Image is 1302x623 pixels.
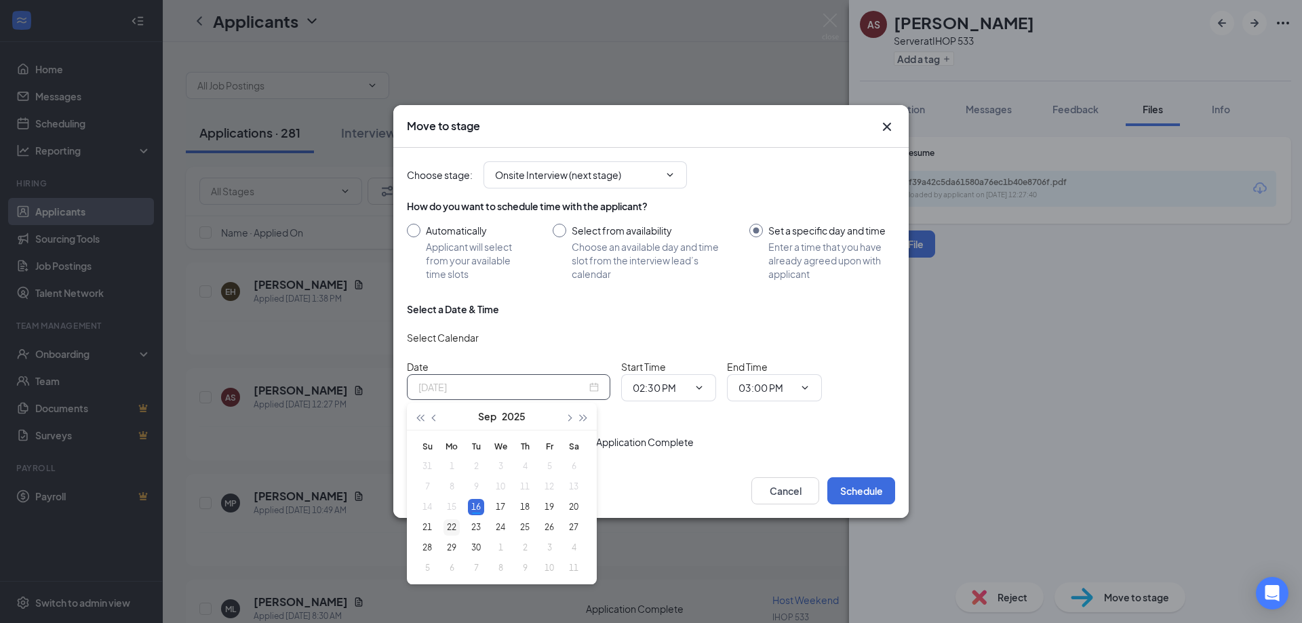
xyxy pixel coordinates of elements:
div: 4 [566,540,582,556]
td: 2025-10-02 [513,538,537,558]
div: 21 [419,519,435,536]
td: 2025-10-06 [439,558,464,578]
h3: Move to stage [407,119,480,134]
div: 8 [492,560,509,576]
td: 2025-09-25 [513,517,537,538]
div: 20 [566,499,582,515]
span: Choose stage : [407,167,473,182]
div: 18 [517,499,533,515]
td: 2025-09-21 [415,517,439,538]
td: 2025-09-19 [537,497,561,517]
th: We [488,436,513,456]
th: Tu [464,436,488,456]
button: Sep [478,403,496,430]
input: End time [738,380,794,395]
div: Select a Date & Time [407,302,499,316]
div: 24 [492,519,509,536]
td: 2025-10-01 [488,538,513,558]
th: Fr [537,436,561,456]
td: 2025-09-23 [464,517,488,538]
div: 19 [541,499,557,515]
button: Cancel [751,477,819,504]
td: 2025-09-20 [561,497,586,517]
th: Mo [439,436,464,456]
input: Start time [633,380,688,395]
td: 2025-09-30 [464,538,488,558]
div: 6 [443,560,460,576]
svg: Cross [879,119,895,135]
div: 10 [541,560,557,576]
td: 2025-09-28 [415,538,439,558]
div: 16 [468,499,484,515]
td: 2025-10-08 [488,558,513,578]
div: 28 [419,540,435,556]
div: 1 [492,540,509,556]
button: 2025 [502,403,526,430]
div: 27 [566,519,582,536]
div: Open Intercom Messenger [1256,577,1288,609]
td: 2025-10-07 [464,558,488,578]
th: Su [415,436,439,456]
span: Start Time [621,361,666,373]
td: 2025-09-18 [513,497,537,517]
div: How do you want to schedule time with the applicant? [407,199,895,213]
td: 2025-09-27 [561,517,586,538]
button: Schedule [827,477,895,504]
td: 2025-09-26 [537,517,561,538]
td: 2025-09-17 [488,497,513,517]
td: 2025-10-11 [561,558,586,578]
span: Select Calendar [407,331,479,344]
svg: ChevronDown [665,169,675,180]
td: 2025-10-09 [513,558,537,578]
th: Sa [561,436,586,456]
td: 2025-10-05 [415,558,439,578]
span: End Time [727,361,768,373]
div: 29 [443,540,460,556]
div: 7 [468,560,484,576]
div: 30 [468,540,484,556]
div: 23 [468,519,484,536]
div: 11 [566,560,582,576]
td: 2025-10-10 [537,558,561,578]
input: Sep 16, 2025 [418,380,587,395]
td: 2025-09-22 [439,517,464,538]
td: 2025-09-24 [488,517,513,538]
th: Th [513,436,537,456]
span: Date [407,361,429,373]
div: 26 [541,519,557,536]
div: 17 [492,499,509,515]
td: 2025-09-16 [464,497,488,517]
div: 25 [517,519,533,536]
div: 5 [419,560,435,576]
div: 22 [443,519,460,536]
svg: ChevronDown [800,382,810,393]
td: 2025-10-03 [537,538,561,558]
svg: ChevronDown [694,382,705,393]
td: 2025-09-29 [439,538,464,558]
div: 9 [517,560,533,576]
td: 2025-10-04 [561,538,586,558]
button: Close [879,119,895,135]
div: 3 [541,540,557,556]
div: 2 [517,540,533,556]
